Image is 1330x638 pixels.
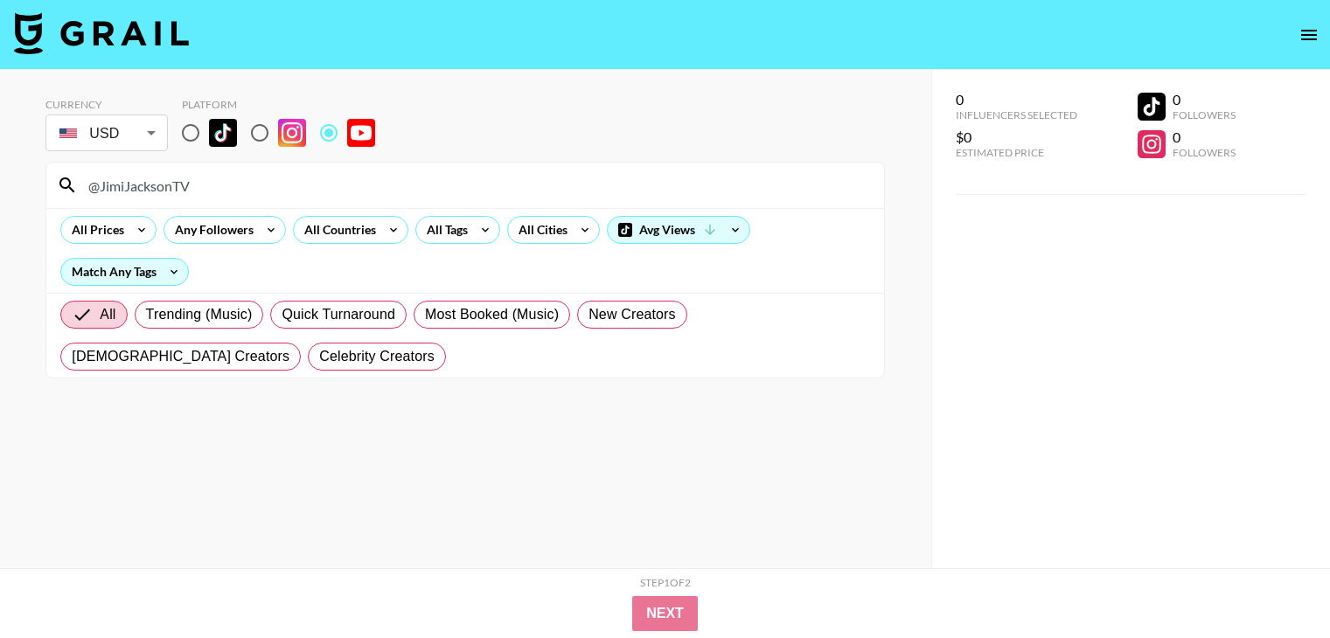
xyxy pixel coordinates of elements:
[49,118,164,149] div: USD
[1243,551,1309,617] iframe: Drift Widget Chat Controller
[1173,128,1236,146] div: 0
[1292,17,1327,52] button: open drawer
[1173,91,1236,108] div: 0
[1173,108,1236,121] div: Followers
[588,304,676,325] span: New Creators
[146,304,253,325] span: Trending (Music)
[61,217,128,243] div: All Prices
[61,259,188,285] div: Match Any Tags
[72,346,289,367] span: [DEMOGRAPHIC_DATA] Creators
[182,98,389,111] div: Platform
[416,217,471,243] div: All Tags
[956,91,1077,108] div: 0
[956,108,1077,121] div: Influencers Selected
[294,217,380,243] div: All Countries
[1173,146,1236,159] div: Followers
[278,119,306,147] img: Instagram
[78,171,874,199] input: Search by User Name
[632,596,698,631] button: Next
[608,217,749,243] div: Avg Views
[956,146,1077,159] div: Estimated Price
[100,304,115,325] span: All
[508,217,571,243] div: All Cities
[319,346,435,367] span: Celebrity Creators
[640,576,691,589] div: Step 1 of 2
[956,128,1077,146] div: $0
[347,119,375,147] img: YouTube
[14,12,189,54] img: Grail Talent
[209,119,237,147] img: TikTok
[425,304,559,325] span: Most Booked (Music)
[45,98,168,111] div: Currency
[164,217,257,243] div: Any Followers
[282,304,395,325] span: Quick Turnaround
